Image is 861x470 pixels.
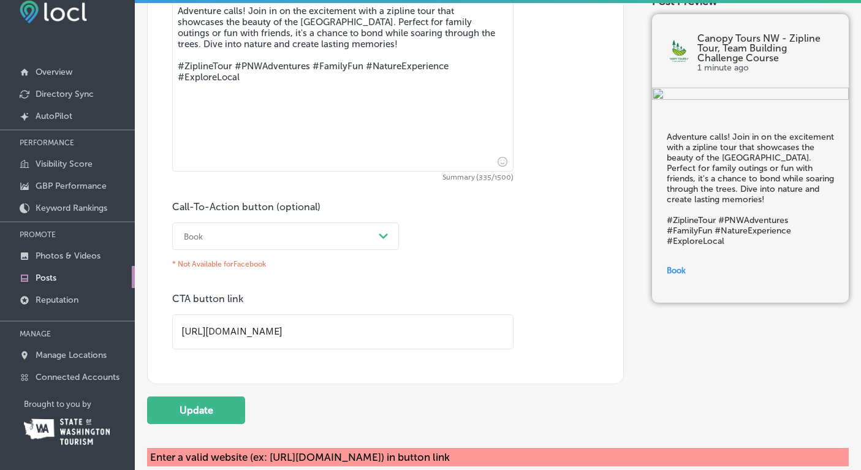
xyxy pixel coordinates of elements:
[172,174,514,181] span: Summary (335/1500)
[36,159,93,169] p: Visibility Score
[697,63,834,73] p: 1 minute ago
[36,372,119,382] p: Connected Accounts
[667,258,834,283] a: Book
[36,67,72,77] p: Overview
[36,203,107,213] p: Keyword Rankings
[147,396,245,424] button: Update
[36,350,107,360] p: Manage Locations
[36,89,94,99] p: Directory Sync
[24,419,110,445] img: Washington Tourism
[667,39,691,63] img: logo
[184,232,203,241] div: Book
[36,295,78,305] p: Reputation
[172,201,321,213] label: Call-To-Action button (optional)
[697,34,834,63] p: Canopy Tours NW - Zipline Tour, Team Building Challenge Course
[24,400,135,409] p: Brought to you by
[172,293,514,305] p: CTA button link
[36,181,107,191] p: GBP Performance
[667,266,686,275] span: Book
[667,132,834,246] h5: Adventure calls! Join in on the excitement with a zipline tour that showcases the beauty of the [...
[36,251,101,261] p: Photos & Videos
[172,255,399,273] p: * Not Available for Facebook
[492,154,507,169] span: Insert emoji
[36,273,56,283] p: Posts
[36,111,72,121] p: AutoPilot
[652,88,849,102] img: a3be04ff-2834-446b-9c05-228c0c5dd10d
[20,1,87,23] img: fda3e92497d09a02dc62c9cd864e3231.png
[147,448,849,466] div: Enter a valid website (ex: [URL][DOMAIN_NAME]) in button link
